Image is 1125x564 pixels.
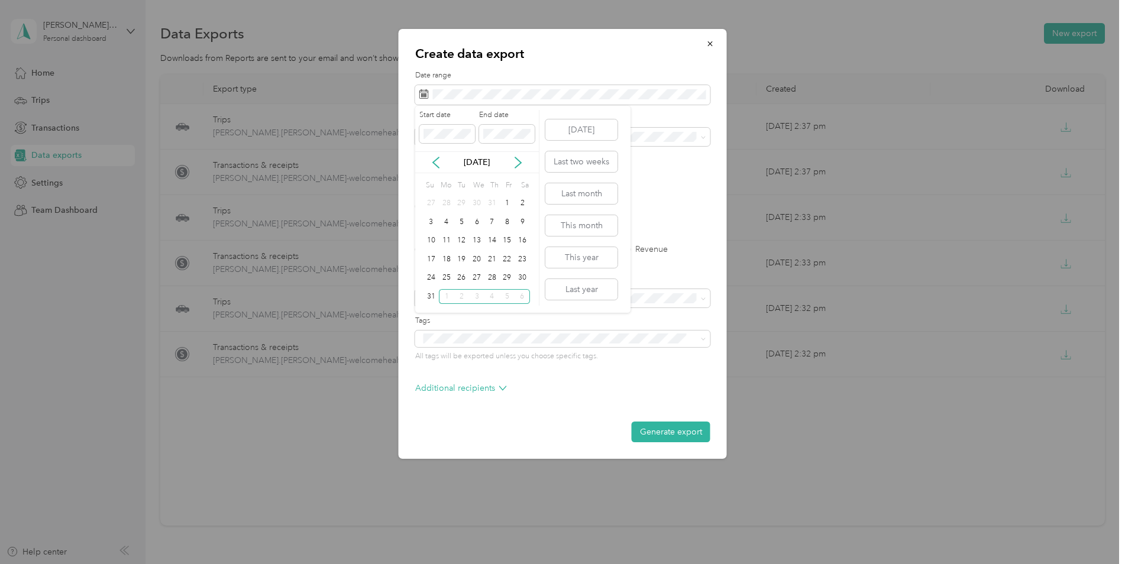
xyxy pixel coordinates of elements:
[415,351,710,362] p: All tags will be exported unless you choose specific tags.
[424,252,439,267] div: 17
[454,252,469,267] div: 19
[439,234,454,248] div: 11
[545,151,618,172] button: Last two weeks
[454,289,469,304] div: 2
[415,70,710,81] label: Date range
[454,196,469,211] div: 29
[439,196,454,211] div: 28
[424,271,439,286] div: 24
[484,234,500,248] div: 14
[452,156,502,168] p: [DATE]
[500,234,515,248] div: 15
[454,215,469,229] div: 5
[479,110,535,121] label: End date
[439,177,452,194] div: Mo
[515,234,530,248] div: 16
[415,46,710,62] p: Create data export
[632,422,710,442] button: Generate export
[515,271,530,286] div: 30
[519,177,530,194] div: Sa
[471,177,484,194] div: We
[489,177,500,194] div: Th
[500,271,515,286] div: 29
[500,289,515,304] div: 5
[419,110,475,121] label: Start date
[454,234,469,248] div: 12
[545,247,618,268] button: This year
[545,183,618,204] button: Last month
[439,271,454,286] div: 25
[455,177,467,194] div: Tu
[623,245,668,254] label: Revenue
[424,215,439,229] div: 3
[469,234,484,248] div: 13
[469,271,484,286] div: 27
[415,316,710,326] label: Tags
[424,177,435,194] div: Su
[500,215,515,229] div: 8
[515,252,530,267] div: 23
[545,215,618,236] button: This month
[469,289,484,304] div: 3
[515,215,530,229] div: 9
[500,252,515,267] div: 22
[545,279,618,300] button: Last year
[515,289,530,304] div: 6
[484,215,500,229] div: 7
[439,215,454,229] div: 4
[515,196,530,211] div: 2
[439,289,454,304] div: 1
[503,177,515,194] div: Fr
[484,196,500,211] div: 31
[469,252,484,267] div: 20
[484,271,500,286] div: 28
[484,289,500,304] div: 4
[424,196,439,211] div: 27
[469,196,484,211] div: 30
[454,271,469,286] div: 26
[439,252,454,267] div: 18
[1059,498,1125,564] iframe: Everlance-gr Chat Button Frame
[484,252,500,267] div: 21
[545,119,618,140] button: [DATE]
[424,234,439,248] div: 10
[500,196,515,211] div: 1
[415,382,507,394] p: Additional recipients
[469,215,484,229] div: 6
[424,289,439,304] div: 31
